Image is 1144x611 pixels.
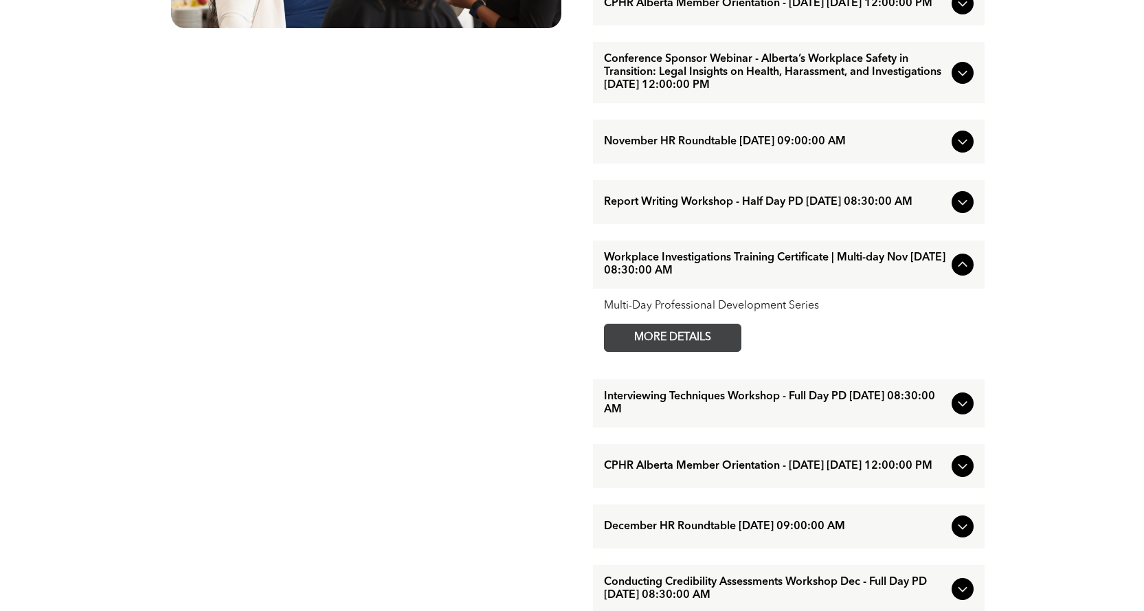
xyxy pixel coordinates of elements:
[604,460,946,473] span: CPHR Alberta Member Orientation - [DATE] [DATE] 12:00:00 PM
[604,252,946,278] span: Workplace Investigations Training Certificate | Multi-day Nov [DATE] 08:30:00 AM
[604,196,946,209] span: Report Writing Workshop - Half Day PD [DATE] 08:30:00 AM
[604,520,946,533] span: December HR Roundtable [DATE] 09:00:00 AM
[604,324,741,352] a: MORE DETAILS
[604,53,946,92] span: Conference Sponsor Webinar - Alberta’s Workplace Safety in Transition: Legal Insights on Health, ...
[604,576,946,602] span: Conducting Credibility Assessments Workshop Dec - Full Day PD [DATE] 08:30:00 AM
[604,390,946,416] span: Interviewing Techniques Workshop - Full Day PD [DATE] 08:30:00 AM
[604,135,946,148] span: November HR Roundtable [DATE] 09:00:00 AM
[618,324,727,351] span: MORE DETAILS
[604,300,974,313] div: Multi-Day Professional Development Series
